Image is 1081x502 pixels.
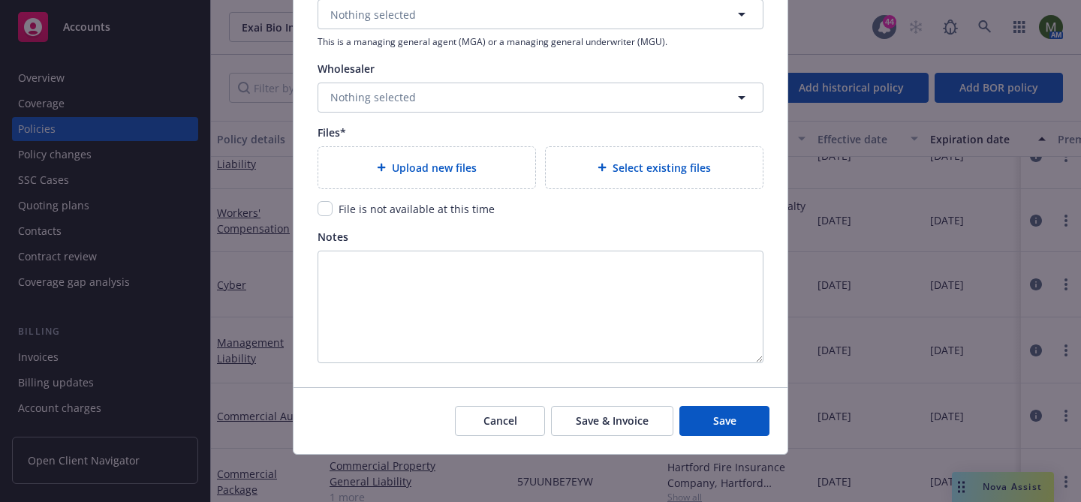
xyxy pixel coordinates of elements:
div: Upload new files [318,146,536,189]
span: Nothing selected [330,7,416,23]
span: Nothing selected [330,89,416,105]
button: Save [679,406,769,436]
div: Select existing files [545,146,763,189]
span: Save [713,413,736,428]
button: Cancel [455,406,545,436]
button: Nothing selected [318,83,763,113]
span: Upload new files [392,160,477,176]
button: Save & Invoice [551,406,673,436]
span: Wholesaler [318,62,375,76]
span: File is not available at this time [339,202,495,216]
span: Cancel [483,413,517,428]
span: Files* [318,125,346,140]
span: This is a managing general agent (MGA) or a managing general underwriter (MGU). [318,35,763,48]
span: Notes [318,230,348,244]
span: Select existing files [613,160,711,176]
span: Save & Invoice [576,413,649,428]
